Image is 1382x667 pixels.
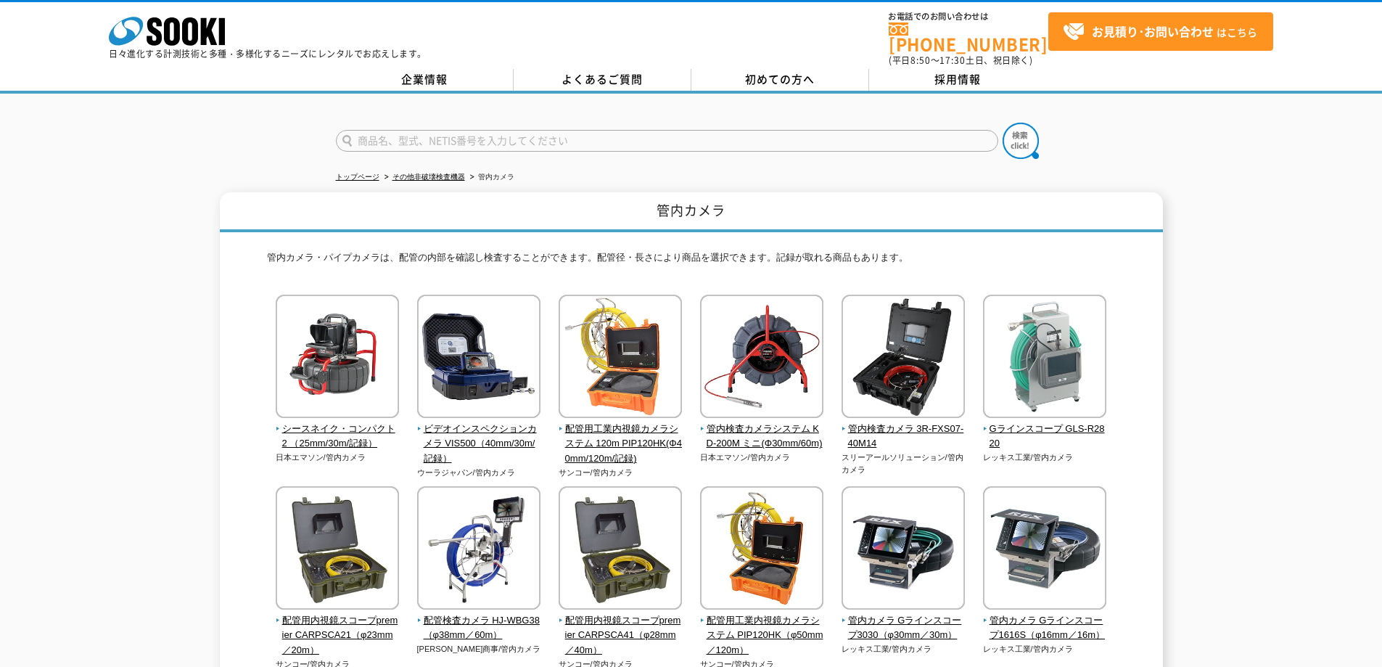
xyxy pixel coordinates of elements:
[417,422,541,467] span: ビデオインスペクションカメラ VIS500（40mm/30m/記録）
[1092,22,1214,40] strong: お見積り･お問い合わせ
[417,295,540,422] img: ビデオインスペクションカメラ VIS500（40mm/30m/記録）
[1003,123,1039,159] img: btn_search.png
[869,69,1047,91] a: 採用情報
[559,295,682,422] img: 配管用工業内視鏡カメラシステム 120m PIP120HK(Φ40mm/120m/記録)
[983,422,1107,452] span: Gラインスコープ GLS-R2820
[467,170,514,185] li: 管内カメラ
[983,486,1106,613] img: 管内カメラ Gラインスコープ1616S（φ16mm／16m）
[842,613,966,644] span: 管内カメラ Gラインスコープ3030（φ30mm／30m）
[983,613,1107,644] span: 管内カメラ Gラインスコープ1616S（φ16mm／16m）
[700,295,823,422] img: 管内検査カメラシステム KD-200M ミニ(Φ30mm/60m)
[939,54,966,67] span: 17:30
[220,192,1163,232] h1: 管内カメラ
[691,69,869,91] a: 初めての方へ
[889,54,1032,67] span: (平日 ～ 土日、祝日除く)
[109,49,427,58] p: 日々進化する計測技術と多種・多様化するニーズにレンタルでお応えします。
[700,613,824,658] span: 配管用工業内視鏡カメラシステム PIP120HK（φ50mm／120m）
[700,451,824,464] p: 日本エマソン/管内カメラ
[276,408,400,451] a: シースネイク・コンパクト2 （25mm/30m/記録）
[559,486,682,613] img: 配管用内視鏡スコープpremier CARPSCA41（φ28mm／40m）
[983,451,1107,464] p: レッキス工業/管内カメラ
[559,613,683,658] span: 配管用内視鏡スコープpremier CARPSCA41（φ28mm／40m）
[889,12,1048,21] span: お電話でのお問い合わせは
[842,600,966,643] a: 管内カメラ Gラインスコープ3030（φ30mm／30m）
[700,408,824,451] a: 管内検査カメラシステム KD-200M ミニ(Φ30mm/60m)
[983,643,1107,655] p: レッキス工業/管内カメラ
[336,130,998,152] input: 商品名、型式、NETIS番号を入力してください
[983,295,1106,422] img: Gラインスコープ GLS-R2820
[336,173,379,181] a: トップページ
[276,613,400,658] span: 配管用内視鏡スコープpremier CARPSCA21（φ23mm／20m）
[889,22,1048,52] a: [PHONE_NUMBER]
[267,250,1116,273] p: 管内カメラ・パイプカメラは、配管の内部を確認し検査することができます。配管径・長さにより商品を選択できます。記録が取れる商品もあります。
[417,643,541,655] p: [PERSON_NAME]商事/管内カメラ
[276,422,400,452] span: シースネイク・コンパクト2 （25mm/30m/記録）
[842,643,966,655] p: レッキス工業/管内カメラ
[745,71,815,87] span: 初めての方へ
[417,600,541,643] a: 配管検査カメラ HJ-WBG38（φ38mm／60m）
[700,486,823,613] img: 配管用工業内視鏡カメラシステム PIP120HK（φ50mm／120m）
[559,422,683,467] span: 配管用工業内視鏡カメラシステム 120m PIP120HK(Φ40mm/120m/記録)
[559,467,683,479] p: サンコー/管内カメラ
[276,486,399,613] img: 配管用内視鏡スコープpremier CARPSCA21（φ23mm／20m）
[842,295,965,422] img: 管内検査カメラ 3R-FXS07-40M14
[842,422,966,452] span: 管内検査カメラ 3R-FXS07-40M14
[276,600,400,658] a: 配管用内視鏡スコープpremier CARPSCA21（φ23mm／20m）
[700,422,824,452] span: 管内検査カメラシステム KD-200M ミニ(Φ30mm/60m)
[983,600,1107,643] a: 管内カメラ Gラインスコープ1616S（φ16mm／16m）
[336,69,514,91] a: 企業情報
[559,408,683,467] a: 配管用工業内視鏡カメラシステム 120m PIP120HK(Φ40mm/120m/記録)
[842,451,966,475] p: スリーアールソリューション/管内カメラ
[417,408,541,467] a: ビデオインスペクションカメラ VIS500（40mm/30m/記録）
[983,408,1107,451] a: Gラインスコープ GLS-R2820
[910,54,931,67] span: 8:50
[276,451,400,464] p: 日本エマソン/管内カメラ
[559,600,683,658] a: 配管用内視鏡スコープpremier CARPSCA41（φ28mm／40m）
[1063,21,1257,43] span: はこちら
[514,69,691,91] a: よくあるご質問
[276,295,399,422] img: シースネイク・コンパクト2 （25mm/30m/記録）
[842,486,965,613] img: 管内カメラ Gラインスコープ3030（φ30mm／30m）
[842,408,966,451] a: 管内検査カメラ 3R-FXS07-40M14
[417,613,541,644] span: 配管検査カメラ HJ-WBG38（φ38mm／60m）
[417,467,541,479] p: ウーラジャパン/管内カメラ
[417,486,540,613] img: 配管検査カメラ HJ-WBG38（φ38mm／60m）
[392,173,465,181] a: その他非破壊検査機器
[1048,12,1273,51] a: お見積り･お問い合わせはこちら
[700,600,824,658] a: 配管用工業内視鏡カメラシステム PIP120HK（φ50mm／120m）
